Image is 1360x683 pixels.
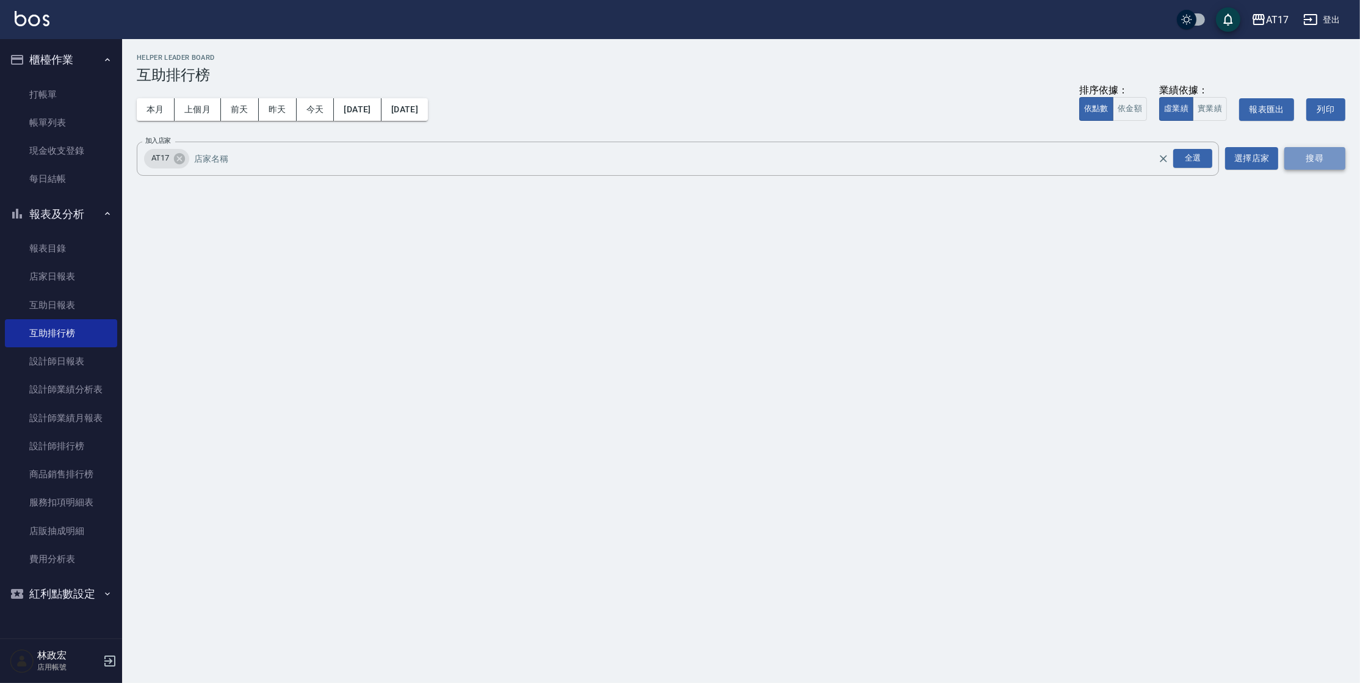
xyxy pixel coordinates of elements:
button: 選擇店家 [1225,147,1278,170]
a: 現金收支登錄 [5,137,117,165]
button: 列印 [1306,98,1345,121]
button: [DATE] [382,98,428,121]
button: AT17 [1246,7,1293,32]
a: 設計師日報表 [5,347,117,375]
img: Logo [15,11,49,26]
button: 依點數 [1079,97,1113,121]
a: 每日結帳 [5,165,117,193]
a: 設計師業績月報表 [5,404,117,432]
img: Person [10,649,34,673]
button: 前天 [221,98,259,121]
div: AT17 [144,149,189,168]
button: 上個月 [175,98,221,121]
button: Open [1171,146,1215,170]
div: 業績依據： [1159,84,1227,97]
button: 登出 [1298,9,1345,31]
button: save [1216,7,1240,32]
a: 店販抽成明細 [5,517,117,545]
h2: Helper Leader Board [137,54,1345,62]
button: 搜尋 [1284,147,1345,170]
div: AT17 [1266,12,1289,27]
input: 店家名稱 [191,148,1180,169]
button: 報表匯出 [1239,98,1294,121]
div: 排序依據： [1079,84,1147,97]
div: 全選 [1173,149,1212,168]
a: 服務扣項明細表 [5,488,117,516]
button: 虛業績 [1159,97,1193,121]
a: 商品銷售排行榜 [5,460,117,488]
a: 帳單列表 [5,109,117,137]
h3: 互助排行榜 [137,67,1345,84]
h5: 林政宏 [37,649,99,662]
button: 櫃檯作業 [5,44,117,76]
p: 店用帳號 [37,662,99,673]
a: 互助排行榜 [5,319,117,347]
button: 依金額 [1113,97,1147,121]
a: 報表目錄 [5,234,117,262]
a: 打帳單 [5,81,117,109]
a: 費用分析表 [5,545,117,573]
span: AT17 [144,152,176,164]
button: [DATE] [334,98,381,121]
button: 今天 [297,98,335,121]
a: 店家日報表 [5,262,117,291]
button: 紅利點數設定 [5,578,117,610]
button: 本月 [137,98,175,121]
button: 昨天 [259,98,297,121]
label: 加入店家 [145,136,171,145]
a: 設計師排行榜 [5,432,117,460]
button: 報表及分析 [5,198,117,230]
a: 設計師業績分析表 [5,375,117,403]
a: 互助日報表 [5,291,117,319]
button: 實業績 [1193,97,1227,121]
button: Clear [1155,150,1172,167]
